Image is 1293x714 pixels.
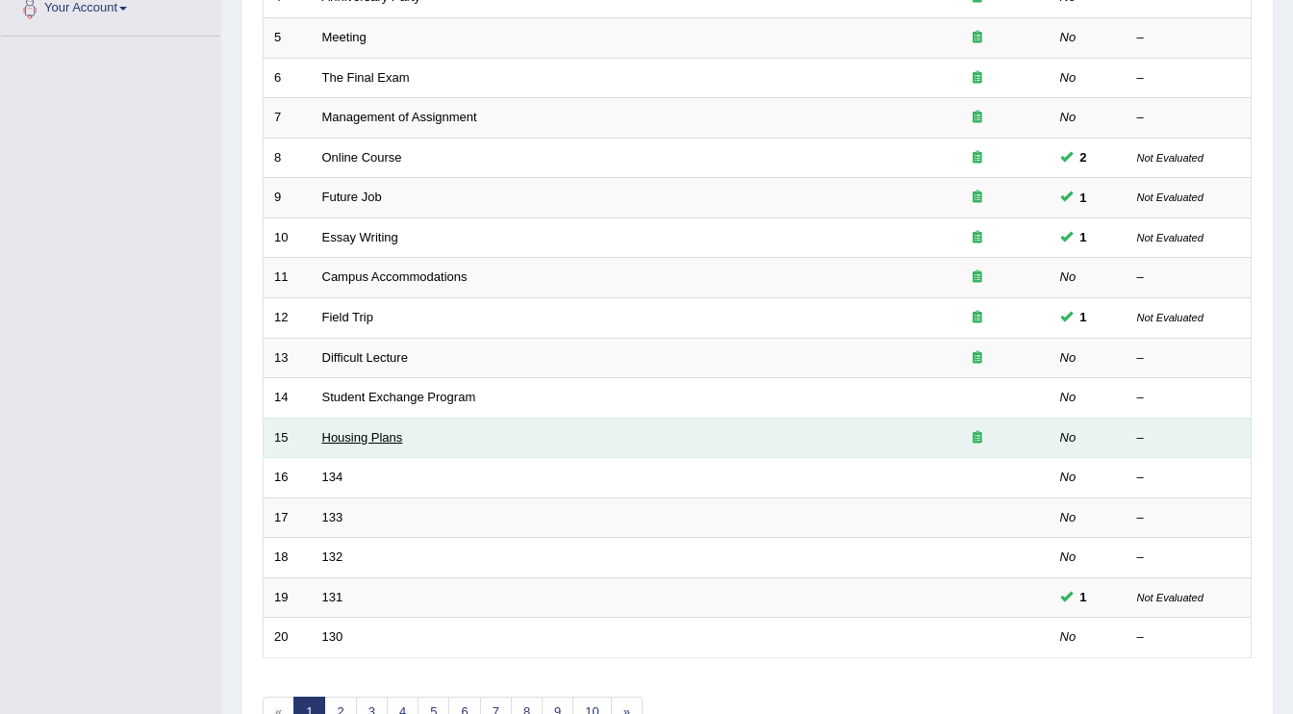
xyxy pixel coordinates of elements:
[1137,312,1204,323] small: Not Evaluated
[1137,109,1241,127] div: –
[322,510,343,524] a: 133
[1060,350,1077,365] em: No
[264,58,312,98] td: 6
[322,230,398,244] a: Essay Writing
[1073,227,1095,247] span: You can still take this question
[264,577,312,618] td: 19
[1060,269,1077,284] em: No
[916,29,1039,47] div: Exam occurring question
[264,618,312,658] td: 20
[916,229,1039,247] div: Exam occurring question
[264,138,312,178] td: 8
[916,349,1039,368] div: Exam occurring question
[1137,548,1241,567] div: –
[322,110,477,124] a: Management of Assignment
[1060,70,1077,85] em: No
[322,629,343,644] a: 130
[322,350,408,365] a: Difficult Lecture
[264,297,312,338] td: 12
[1137,232,1204,243] small: Not Evaluated
[264,458,312,498] td: 16
[1060,430,1077,445] em: No
[322,70,410,85] a: The Final Exam
[1073,188,1095,208] span: You can still take this question
[1137,29,1241,47] div: –
[322,590,343,604] a: 131
[264,98,312,139] td: 7
[322,190,382,204] a: Future Job
[1073,147,1095,167] span: You can still take this question
[264,378,312,419] td: 14
[322,430,403,445] a: Housing Plans
[264,258,312,298] td: 11
[1137,429,1241,447] div: –
[1060,390,1077,404] em: No
[322,150,402,165] a: Online Course
[916,268,1039,287] div: Exam occurring question
[1060,30,1077,44] em: No
[916,189,1039,207] div: Exam occurring question
[1073,307,1095,327] span: You can still take this question
[1137,268,1241,287] div: –
[1060,629,1077,644] em: No
[1137,469,1241,487] div: –
[916,149,1039,167] div: Exam occurring question
[916,69,1039,88] div: Exam occurring question
[322,269,468,284] a: Campus Accommodations
[1060,110,1077,124] em: No
[1137,628,1241,647] div: –
[916,429,1039,447] div: Exam occurring question
[264,497,312,538] td: 17
[916,309,1039,327] div: Exam occurring question
[264,18,312,59] td: 5
[1137,389,1241,407] div: –
[1060,549,1077,564] em: No
[322,310,373,324] a: Field Trip
[1137,509,1241,527] div: –
[264,178,312,218] td: 9
[1137,592,1204,603] small: Not Evaluated
[322,470,343,484] a: 134
[1137,349,1241,368] div: –
[1060,510,1077,524] em: No
[322,30,367,44] a: Meeting
[264,418,312,458] td: 15
[322,549,343,564] a: 132
[1137,69,1241,88] div: –
[264,217,312,258] td: 10
[1137,191,1204,203] small: Not Evaluated
[264,338,312,378] td: 13
[1137,152,1204,164] small: Not Evaluated
[1060,470,1077,484] em: No
[264,538,312,578] td: 18
[916,109,1039,127] div: Exam occurring question
[1073,587,1095,607] span: You can still take this question
[322,390,476,404] a: Student Exchange Program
